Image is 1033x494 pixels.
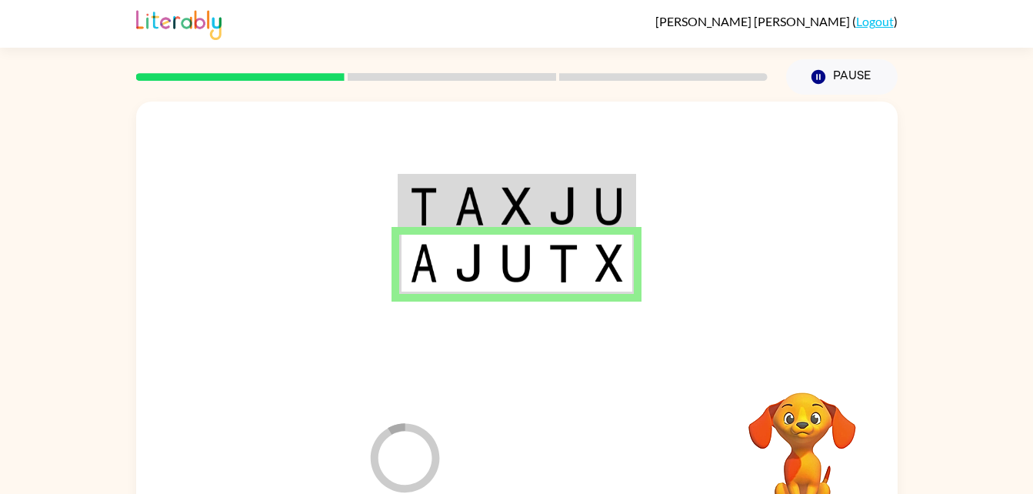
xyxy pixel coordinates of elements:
img: x [502,187,531,225]
span: [PERSON_NAME] [PERSON_NAME] [655,14,852,28]
img: x [595,244,623,282]
a: Logout [856,14,894,28]
img: u [595,187,623,225]
img: Literably [136,6,222,40]
img: a [455,187,484,225]
img: a [410,244,438,282]
button: Pause [786,59,898,95]
div: ( ) [655,14,898,28]
img: u [502,244,531,282]
img: t [548,244,578,282]
img: j [455,244,484,282]
img: j [548,187,578,225]
img: t [410,187,438,225]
